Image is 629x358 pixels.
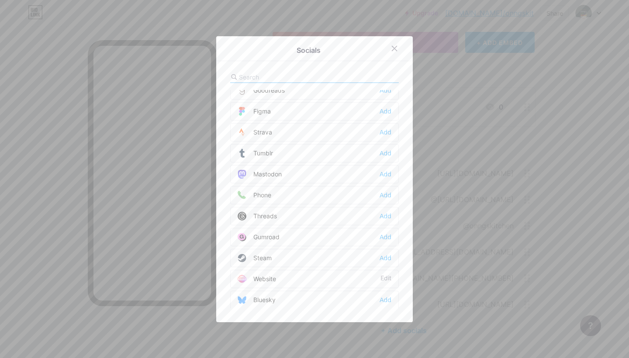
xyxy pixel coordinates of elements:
div: Add [380,149,391,158]
div: Socials [297,45,321,55]
div: Bluesky [238,296,276,304]
div: Add [380,128,391,137]
div: Steam [238,254,272,262]
div: Gumroad [238,233,280,241]
div: Figma [238,107,271,116]
div: Add [380,86,391,95]
div: Phone [238,191,271,200]
div: Threads [238,212,277,220]
input: Search [239,72,335,82]
div: Tumblr [238,149,273,158]
div: Add [380,254,391,262]
div: Add [380,191,391,200]
div: Website [238,275,276,283]
div: Edit [380,275,391,283]
div: Mastodon [238,170,282,179]
div: Add [380,170,391,179]
div: Goodreads [238,86,285,95]
div: Add [380,212,391,220]
div: Add [380,107,391,116]
div: Add [380,296,391,304]
div: Strava [238,128,272,137]
div: Add [380,233,391,241]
